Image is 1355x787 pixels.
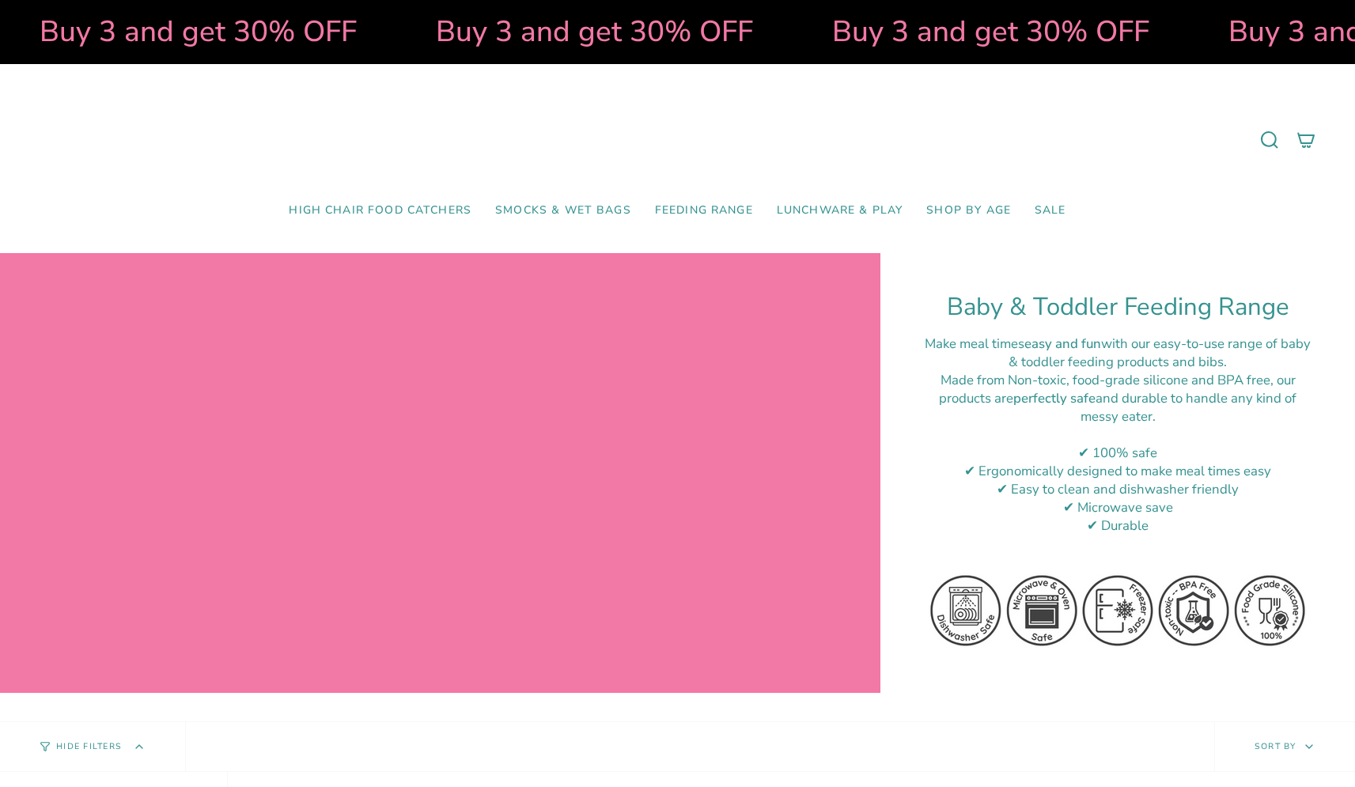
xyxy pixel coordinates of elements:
[655,204,753,218] span: Feeding Range
[920,516,1315,535] div: ✔ Durable
[914,192,1023,229] a: Shop by Age
[939,371,1296,426] span: ade from Non-toxic, food-grade silicone and BPA free, our products are and durable to handle any ...
[920,480,1315,498] div: ✔ Easy to clean and dishwasher friendly
[777,204,903,218] span: Lunchware & Play
[799,12,1116,51] strong: Buy 3 and get 30% OFF
[1023,192,1078,229] a: SALE
[1013,389,1096,407] strong: perfectly safe
[1024,335,1101,353] strong: easy and fun
[541,88,814,192] a: Mumma’s Little Helpers
[1214,722,1355,771] button: Sort by
[643,192,765,229] a: Feeding Range
[277,192,483,229] a: High Chair Food Catchers
[403,12,720,51] strong: Buy 3 and get 30% OFF
[920,371,1315,426] div: M
[920,335,1315,371] div: Make meal times with our easy-to-use range of baby & toddler feeding products and bibs.
[1035,204,1066,218] span: SALE
[920,462,1315,480] div: ✔ Ergonomically designed to make meal times easy
[6,12,324,51] strong: Buy 3 and get 30% OFF
[1063,498,1173,516] span: ✔ Microwave save
[920,293,1315,322] h1: Baby & Toddler Feeding Range
[56,743,122,751] span: Hide Filters
[483,192,643,229] a: Smocks & Wet Bags
[1255,740,1296,752] span: Sort by
[495,204,631,218] span: Smocks & Wet Bags
[289,204,471,218] span: High Chair Food Catchers
[926,204,1011,218] span: Shop by Age
[765,192,914,229] a: Lunchware & Play
[920,444,1315,462] div: ✔ 100% safe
